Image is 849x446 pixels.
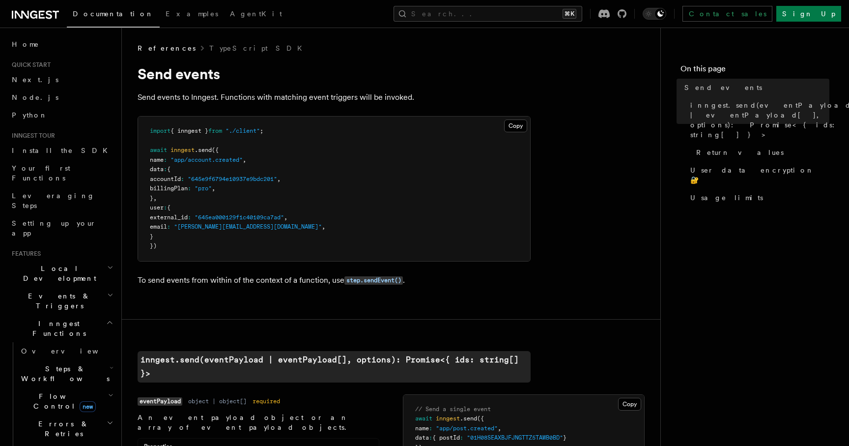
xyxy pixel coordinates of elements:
[17,419,107,439] span: Errors & Retries
[167,204,170,211] span: {
[680,79,829,96] a: Send events
[8,264,107,283] span: Local Development
[643,8,666,20] button: Toggle dark mode
[8,260,115,287] button: Local Development
[174,223,322,230] span: "[PERSON_NAME][EMAIL_ADDRESS][DOMAIN_NAME]"
[12,192,95,209] span: Leveraging Steps
[12,93,58,101] span: Node.js
[415,406,491,413] span: // Send a single event
[195,147,212,153] span: .send
[160,3,224,27] a: Examples
[12,164,70,182] span: Your first Functions
[498,425,501,432] span: ,
[80,401,96,412] span: new
[8,214,115,242] a: Setting up your app
[230,10,282,18] span: AgentKit
[477,415,484,422] span: ({
[8,287,115,315] button: Events & Triggers
[73,10,154,18] span: Documentation
[344,276,403,285] code: step.sendEvent()
[12,39,39,49] span: Home
[415,415,432,422] span: await
[394,6,582,22] button: Search...⌘K
[8,142,115,159] a: Install the SDK
[212,147,219,153] span: ({
[150,204,164,211] span: user
[181,176,184,182] span: :
[17,342,115,360] a: Overview
[138,65,531,83] h1: Send events
[432,434,460,441] span: { postId
[150,223,167,230] span: email
[188,176,277,182] span: "645e9f6794e10937e9bdc201"
[224,3,288,27] a: AgentKit
[164,166,167,173] span: :
[164,156,167,163] span: :
[460,434,463,441] span: :
[682,6,772,22] a: Contact sales
[167,223,170,230] span: :
[150,214,188,221] span: external_id
[195,214,284,221] span: "645ea000129f1c40109ca7ad"
[17,364,110,384] span: Steps & Workflows
[690,193,763,203] span: Usage limits
[686,189,829,207] a: Usage limits
[467,434,563,441] span: "01H08SEAXBJFJNGTTZ5TAWB0BD"
[8,61,51,69] span: Quick start
[212,185,215,192] span: ,
[138,273,531,288] p: To send events from within of the context of a function, use .
[188,185,191,192] span: :
[686,96,829,144] a: inngest.send(eventPayload | eventPayload[], options): Promise<{ ids: string[] }>
[138,413,379,432] p: An event payload object or an array of event payload objects.
[138,351,531,383] code: inngest.send(eventPayload | eventPayload[], options): Promise<{ ids: string[] }>
[686,161,829,189] a: User data encryption 🔐
[696,148,784,157] span: Return values
[253,397,280,405] dd: required
[17,387,115,415] button: Flow Controlnew
[8,106,115,124] a: Python
[17,415,115,443] button: Errors & Retries
[188,397,247,405] dd: object | object[]
[692,144,829,161] a: Return values
[208,127,222,134] span: from
[138,90,531,104] p: Send events to Inngest. Functions with matching event triggers will be invoked.
[460,415,477,422] span: .send
[150,195,153,202] span: }
[8,291,107,311] span: Events & Triggers
[138,43,196,53] span: References
[195,185,212,192] span: "pro"
[17,391,108,411] span: Flow Control
[164,204,167,211] span: :
[12,76,58,84] span: Next.js
[563,9,576,19] kbd: ⌘K
[8,250,41,258] span: Features
[684,83,762,92] span: Send events
[504,119,527,132] button: Copy
[150,242,157,249] span: })
[150,156,164,163] span: name
[138,397,182,406] code: eventPayload
[563,434,566,441] span: }
[429,434,432,441] span: :
[776,6,841,22] a: Sign Up
[8,71,115,89] a: Next.js
[8,187,115,214] a: Leveraging Steps
[167,166,170,173] span: {
[166,10,218,18] span: Examples
[12,111,48,119] span: Python
[8,35,115,53] a: Home
[415,425,429,432] span: name
[150,166,164,173] span: data
[170,147,195,153] span: inngest
[12,219,96,237] span: Setting up your app
[153,195,157,202] span: ,
[436,415,460,422] span: inngest
[21,347,122,355] span: Overview
[150,147,167,153] span: await
[618,398,641,411] button: Copy
[243,156,246,163] span: ,
[344,275,403,285] a: step.sendEvent()
[12,147,113,154] span: Install the SDK
[415,434,429,441] span: data
[150,127,170,134] span: import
